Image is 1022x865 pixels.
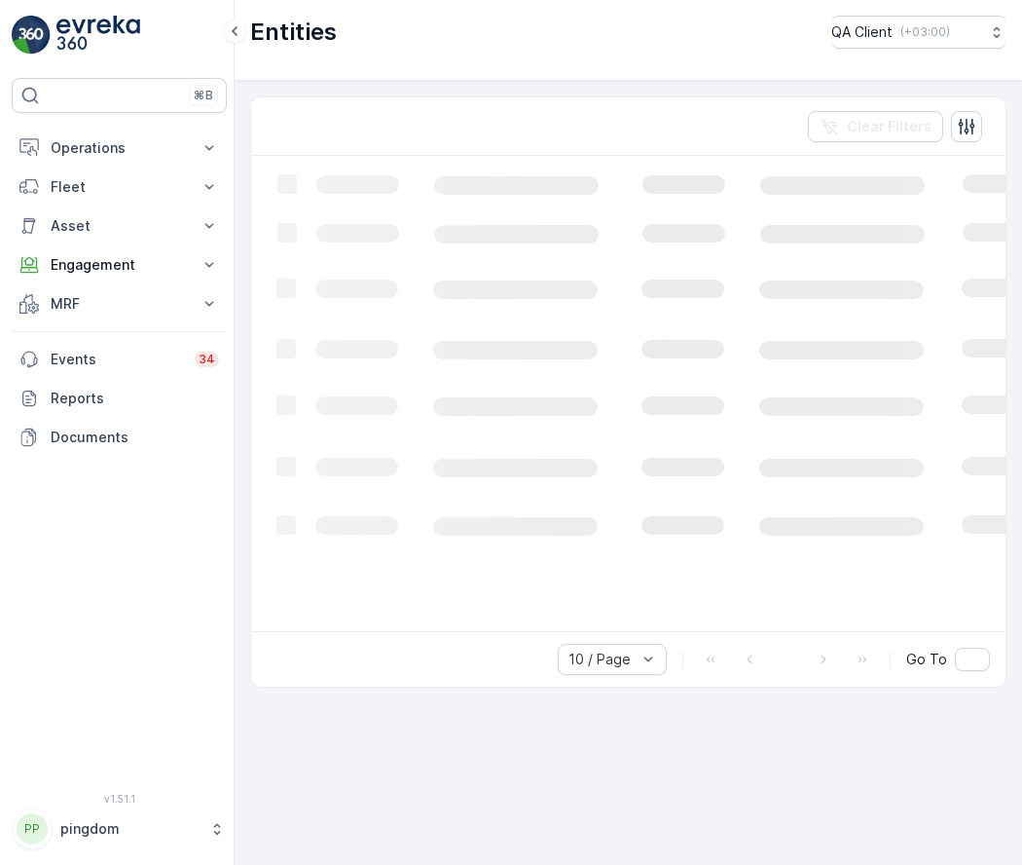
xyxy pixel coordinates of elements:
p: Engagement [51,255,188,275]
p: Reports [51,389,219,408]
p: QA Client [831,22,893,42]
p: MRF [51,294,188,314]
button: Engagement [12,245,227,284]
button: MRF [12,284,227,323]
p: Fleet [51,177,188,197]
span: v 1.51.1 [12,793,227,805]
a: Documents [12,418,227,457]
p: pingdom [60,819,200,839]
p: Asset [51,216,188,236]
p: ( +03:00 ) [900,24,950,40]
img: logo [12,16,51,55]
button: PPpingdom [12,809,227,849]
button: Asset [12,207,227,245]
p: 34 [199,352,215,367]
a: Reports [12,379,227,418]
p: Entities [250,17,337,48]
button: Fleet [12,168,227,207]
button: Clear Filters [808,111,943,142]
img: logo_light-DOdMpM7g.png [56,16,140,55]
a: Events34 [12,340,227,379]
button: QA Client(+03:00) [831,16,1006,49]
button: Operations [12,129,227,168]
p: ⌘B [194,88,213,103]
p: Clear Filters [847,117,931,136]
div: PP [17,813,48,845]
p: Operations [51,138,188,158]
p: Documents [51,428,219,447]
span: Go To [906,650,947,669]
p: Events [51,350,183,369]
